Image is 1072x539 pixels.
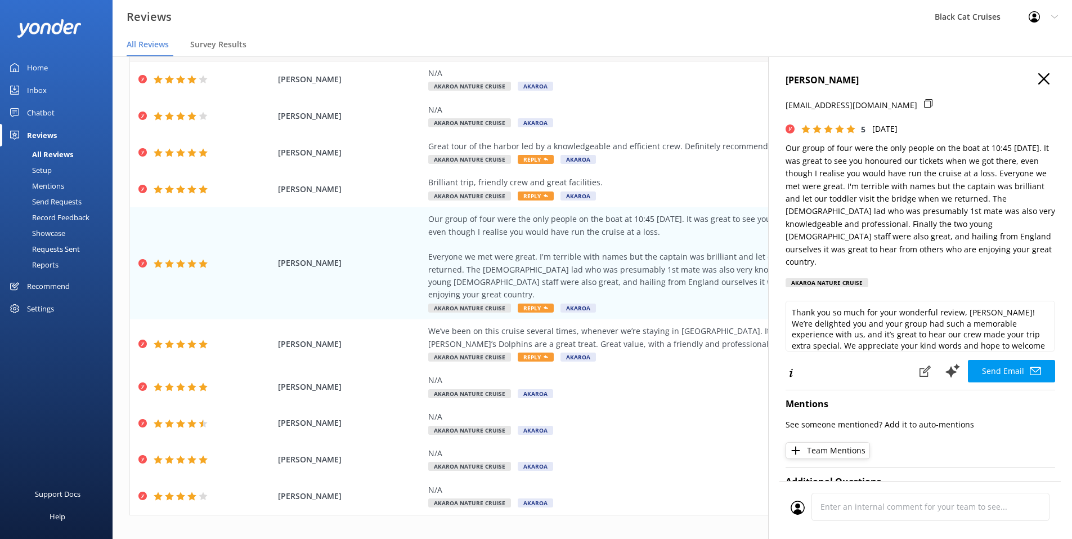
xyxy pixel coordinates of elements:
span: [PERSON_NAME] [278,490,423,502]
span: Akaroa Nature Cruise [428,118,511,127]
div: Reviews [27,124,57,146]
span: Akaroa Nature Cruise [428,498,511,507]
button: Close [1038,73,1049,86]
span: All Reviews [127,39,169,50]
span: Reply [518,353,554,362]
button: Send Email [968,360,1055,382]
span: [PERSON_NAME] [278,417,423,429]
span: Reply [518,191,554,201]
span: Akaroa Nature Cruise [428,304,511,313]
div: N/A [428,67,940,79]
h4: Additional Questions [786,475,1055,489]
div: N/A [428,411,940,423]
div: Help [50,505,65,528]
div: Great tour of the harbor led by a knowledgeable and efficient crew. Definitely recommend! [428,140,940,153]
span: Akaroa Nature Cruise [428,462,511,471]
div: Support Docs [35,483,80,505]
a: Record Feedback [7,210,113,225]
span: [PERSON_NAME] [278,183,423,195]
span: Akaroa Nature Cruise [428,426,511,435]
span: Reply [518,155,554,164]
div: N/A [428,447,940,460]
p: See someone mentioned? Add it to auto-mentions [786,418,1055,431]
div: Our group of four were the only people on the boat at 10:45 [DATE]. It was great to see you honou... [428,213,940,301]
span: Akaroa Nature Cruise [428,389,511,398]
span: Akaroa Nature Cruise [428,155,511,164]
div: Mentions [7,178,64,194]
div: Recommend [27,275,70,297]
h4: Mentions [786,397,1055,412]
a: Reports [7,257,113,273]
p: [DATE] [872,123,898,135]
div: Akaroa Nature Cruise [786,278,868,287]
div: Record Feedback [7,210,89,225]
span: Akaroa [518,462,553,471]
div: Requests Sent [7,241,80,257]
span: Akaroa Nature Cruise [428,82,511,91]
img: yonder-white-logo.png [17,19,82,38]
span: Akaroa Nature Cruise [428,191,511,201]
a: Showcase [7,225,113,241]
div: Settings [27,297,54,320]
div: N/A [428,104,940,116]
img: user_profile.svg [791,501,805,515]
a: All Reviews [7,146,113,162]
span: Akaroa [560,353,596,362]
div: Brilliant trip, friendly crew and great facilities. [428,176,940,189]
span: Reply [518,304,554,313]
a: Setup [7,162,113,178]
span: Akaroa [560,155,596,164]
span: [PERSON_NAME] [278,453,423,466]
div: Showcase [7,225,65,241]
button: Team Mentions [786,442,870,459]
div: Reports [7,257,59,273]
span: Akaroa [560,191,596,201]
h3: Reviews [127,8,172,26]
h4: [PERSON_NAME] [786,73,1055,88]
div: Home [27,56,48,79]
div: We’ve been on this cruise several times, whenever we’re staying in [GEOGRAPHIC_DATA]. It’s always... [428,325,940,350]
p: [EMAIL_ADDRESS][DOMAIN_NAME] [786,99,917,112]
span: 5 [861,124,865,135]
span: [PERSON_NAME] [278,73,423,86]
span: [PERSON_NAME] [278,381,423,393]
span: [PERSON_NAME] [278,110,423,122]
div: All Reviews [7,146,73,162]
span: Akaroa [518,82,553,91]
p: Our group of four were the only people on the boat at 10:45 [DATE]. It was great to see you honou... [786,142,1055,268]
a: Mentions [7,178,113,194]
textarea: Thank you so much for your wonderful review, [PERSON_NAME]! We’re delighted you and your group ha... [786,301,1055,351]
span: [PERSON_NAME] [278,257,423,269]
span: Akaroa [518,426,553,435]
div: N/A [428,484,940,496]
div: Inbox [27,79,47,101]
span: [PERSON_NAME] [278,146,423,159]
span: Akaroa [518,498,553,507]
span: [PERSON_NAME] [278,338,423,350]
span: Akaroa [518,118,553,127]
div: N/A [428,374,940,386]
a: Send Requests [7,194,113,210]
span: Akaroa [560,304,596,313]
div: Chatbot [27,101,55,124]
div: Setup [7,162,52,178]
span: Akaroa [518,389,553,398]
div: Send Requests [7,194,82,210]
span: Akaroa Nature Cruise [428,353,511,362]
a: Requests Sent [7,241,113,257]
span: Survey Results [190,39,246,50]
